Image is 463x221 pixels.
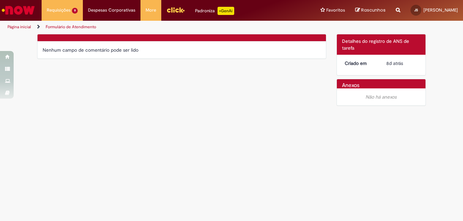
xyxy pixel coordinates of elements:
[166,5,185,15] img: click_logo_yellow_360x200.png
[218,7,234,15] p: +GenAi
[386,60,403,66] time: 23/09/2025 09:57:19
[342,83,359,89] h2: Anexos
[365,94,397,100] em: Não há anexos
[386,60,403,66] span: 8d atrás
[88,7,135,14] span: Despesas Corporativas
[72,8,78,14] span: 9
[195,7,234,15] div: Padroniza
[5,21,303,33] ul: Trilhas de página
[46,24,96,30] a: Formulário de Atendimento
[1,3,36,17] img: ServiceNow
[355,7,386,14] a: Rascunhos
[146,7,156,14] span: More
[47,7,71,14] span: Requisições
[342,38,409,51] span: Detalhes do registro de ANS de tarefa
[43,47,321,53] div: Nenhum campo de comentário pode ser lido
[423,7,458,13] span: [PERSON_NAME]
[326,7,345,14] span: Favoritos
[8,24,31,30] a: Página inicial
[386,60,418,67] div: 23/09/2025 09:57:19
[414,8,418,12] span: JS
[340,60,382,67] dt: Criado em
[361,7,386,13] span: Rascunhos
